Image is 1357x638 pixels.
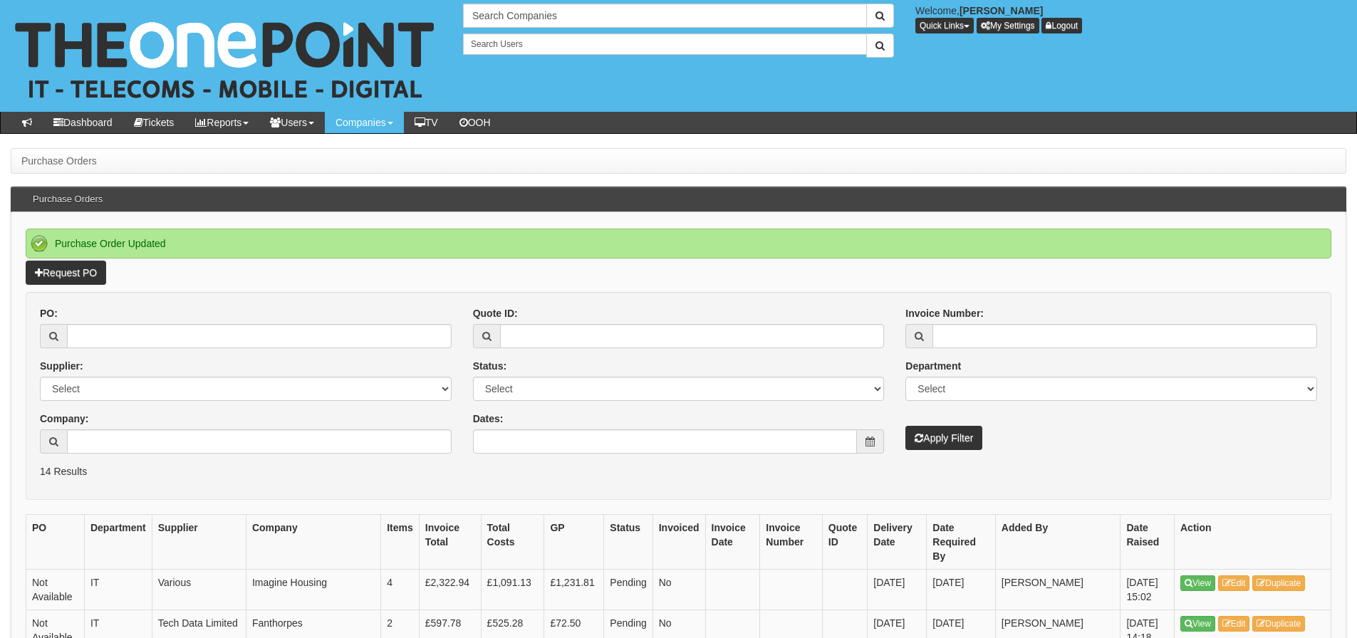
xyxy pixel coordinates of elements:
th: Quote ID [822,514,867,569]
label: Supplier: [40,359,83,373]
a: OOH [449,112,501,133]
button: Quick Links [915,18,974,33]
th: GP [544,514,604,569]
td: £1,091.13 [481,569,544,610]
th: Status [604,514,652,569]
td: £1,231.81 [544,569,604,610]
label: Invoice Number: [905,306,984,320]
a: Companies [325,112,404,133]
a: Reports [184,112,259,133]
td: [DATE] [868,569,927,610]
th: Invoice Total [419,514,481,569]
td: No [652,569,705,610]
th: Action [1175,514,1331,569]
a: Edit [1218,616,1250,632]
b: [PERSON_NAME] [960,5,1043,16]
th: Total Costs [481,514,544,569]
label: PO: [40,306,58,320]
label: Department [905,359,961,373]
a: Dashboard [43,112,123,133]
a: View [1180,616,1215,632]
a: Duplicate [1252,575,1305,591]
div: Welcome, [905,4,1357,33]
td: [PERSON_NAME] [995,569,1121,610]
button: Apply Filter [905,426,982,450]
td: Not Available [26,569,85,610]
th: Supplier [152,514,246,569]
td: [DATE] 15:02 [1121,569,1175,610]
h3: Purchase Orders [26,187,110,211]
p: 14 Results [40,464,1317,478]
th: PO [26,514,85,569]
a: Tickets [123,112,185,133]
th: Invoice Number [760,514,822,569]
a: TV [404,112,449,133]
td: [DATE] [927,569,996,610]
a: View [1180,575,1215,591]
th: Date Required By [927,514,996,569]
th: Added By [995,514,1121,569]
label: Status: [473,359,506,373]
label: Dates: [473,412,504,426]
td: Pending [604,569,652,610]
td: Imagine Housing [246,569,380,610]
a: Edit [1218,575,1250,591]
td: Various [152,569,246,610]
li: Purchase Orders [21,154,97,168]
input: Search Companies [463,4,867,28]
th: Invoiced [652,514,705,569]
label: Quote ID: [473,306,518,320]
th: Delivery Date [868,514,927,569]
a: Logout [1041,18,1082,33]
a: Users [259,112,325,133]
a: Duplicate [1252,616,1305,632]
a: My Settings [977,18,1039,33]
th: Items [381,514,420,569]
th: Date Raised [1121,514,1175,569]
td: IT [84,569,152,610]
label: Company: [40,412,88,426]
input: Search Users [463,33,867,55]
div: Purchase Order Updated [26,229,1331,258]
td: 4 [381,569,420,610]
th: Department [84,514,152,569]
th: Company [246,514,380,569]
th: Invoice Date [705,514,760,569]
a: Request PO [26,261,106,285]
td: £2,322.94 [419,569,481,610]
